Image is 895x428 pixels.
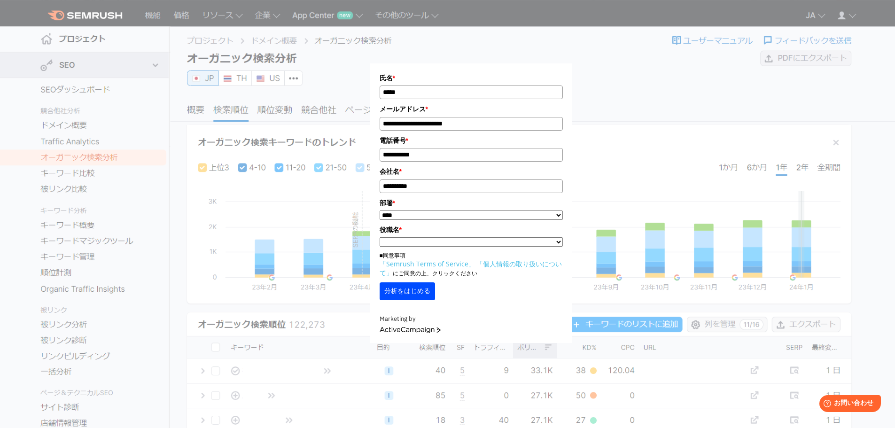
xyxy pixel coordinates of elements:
a: 「個人情報の取り扱いについて」 [380,259,562,277]
iframe: Help widget launcher [811,391,885,418]
p: ■同意事項 にご同意の上、クリックください [380,251,563,278]
label: 電話番号 [380,135,563,146]
label: 役職名 [380,225,563,235]
label: メールアドレス [380,104,563,114]
label: 部署 [380,198,563,208]
a: 「Semrush Terms of Service」 [380,259,475,268]
label: 氏名 [380,73,563,83]
label: 会社名 [380,166,563,177]
button: 分析をはじめる [380,282,435,300]
div: Marketing by [380,314,563,324]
